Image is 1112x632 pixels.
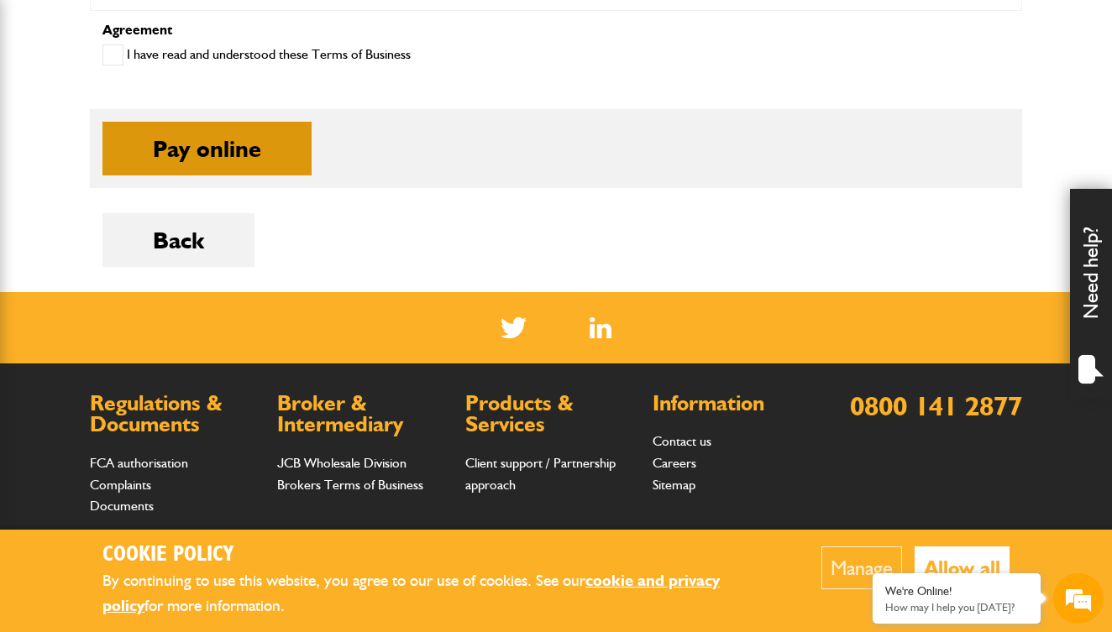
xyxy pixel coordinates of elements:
div: Need help? [1070,189,1112,399]
button: Back [102,213,254,267]
h2: Products & Services [465,393,636,436]
p: If any provision of these Terms is found to be invalid or unforeseeable in whole or in part, the ... [103,6,1009,71]
p: By continuing to use this website, you agree to our use of cookies. See our for more information. [102,568,770,619]
input: Enter your last name [22,155,307,192]
a: Sitemap [653,477,695,493]
textarea: Type your message and hit 'Enter' [22,304,307,503]
label: I have read and understood these Terms of Business [102,44,411,65]
button: Allow all [915,546,1010,589]
a: LinkedIn [590,317,612,338]
h2: Regulations & Documents [90,393,260,436]
div: Chat with us now [87,94,282,116]
button: Pay online [102,122,312,175]
img: d_20077148190_company_1631870298795_20077148190 [29,93,71,117]
a: 0800 141 2877 [850,389,1022,422]
img: Twitter [501,317,527,338]
a: Client support / Partnership approach [465,455,616,493]
img: Linked In [590,317,612,338]
h2: Cookie Policy [102,542,770,568]
h2: Information [653,393,823,415]
a: Contact us [653,433,711,449]
a: Documents [90,498,154,514]
button: Manage [821,546,902,589]
a: Brokers Terms of Business [277,477,423,493]
p: Agreement [102,24,1010,37]
h2: Broker & Intermediary [277,393,448,436]
input: Enter your phone number [22,254,307,291]
input: Enter your email address [22,205,307,242]
a: Complaints [90,477,151,493]
a: Careers [653,455,696,471]
div: We're Online! [885,584,1028,598]
a: JCB Wholesale Division [277,455,407,471]
p: How may I help you today? [885,601,1028,614]
em: Start Chat [228,517,305,540]
a: FCA authorisation [90,455,188,471]
div: Minimize live chat window [275,8,316,49]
